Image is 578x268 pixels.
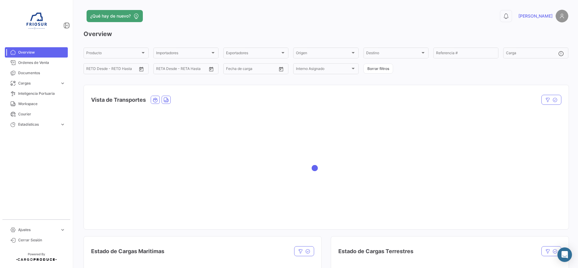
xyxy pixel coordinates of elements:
[5,68,68,78] a: Documentos
[5,47,68,58] a: Overview
[18,81,57,86] span: Cargas
[557,247,572,262] div: Abrir Intercom Messenger
[90,13,131,19] span: ¿Qué hay de nuevo?
[60,122,65,127] span: expand_more
[18,91,65,96] span: Inteligencia Portuaria
[18,70,65,76] span: Documentos
[207,65,216,74] button: Open calendar
[5,109,68,119] a: Courier
[18,60,65,65] span: Ordenes de Venta
[137,65,146,74] button: Open calendar
[18,122,57,127] span: Estadísticas
[171,68,195,72] input: Hasta
[18,237,65,243] span: Cerrar Sesión
[91,247,164,256] h4: Estado de Cargas Maritimas
[18,227,57,233] span: Ajustes
[101,68,126,72] input: Hasta
[5,99,68,109] a: Workspace
[518,13,553,19] span: [PERSON_NAME]
[556,10,568,22] img: placeholder-user.png
[226,68,237,72] input: Desde
[156,68,167,72] input: Desde
[60,81,65,86] span: expand_more
[296,52,350,56] span: Origen
[5,88,68,99] a: Inteligencia Portuaria
[91,96,146,104] h4: Vista de Transportes
[296,68,350,72] span: Interno Asignado
[87,10,143,22] button: ¿Qué hay de nuevo?
[241,68,265,72] input: Hasta
[60,227,65,233] span: expand_more
[151,96,159,104] button: Ocean
[18,101,65,107] span: Workspace
[366,52,420,56] span: Destino
[363,64,393,74] button: Borrar filtros
[86,68,97,72] input: Desde
[5,58,68,68] a: Ordenes de Venta
[18,111,65,117] span: Courier
[226,52,280,56] span: Exportadores
[162,96,170,104] button: Land
[84,30,568,38] h3: Overview
[156,52,210,56] span: Importadores
[338,247,413,256] h4: Estado de Cargas Terrestres
[18,50,65,55] span: Overview
[86,52,140,56] span: Producto
[277,65,286,74] button: Open calendar
[21,7,51,38] img: 6ea6c92c-e42a-4aa8-800a-31a9cab4b7b0.jpg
